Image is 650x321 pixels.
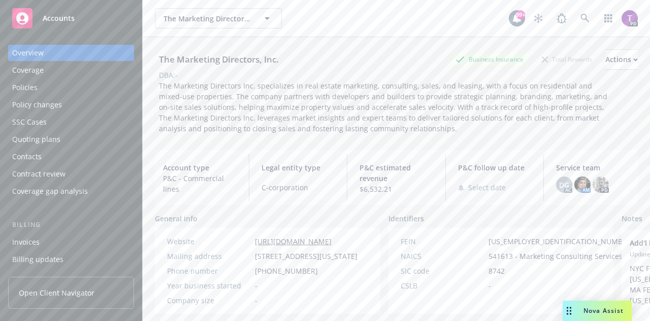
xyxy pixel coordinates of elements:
a: Quoting plans [8,131,134,148]
div: Drag to move [563,301,575,321]
div: Website [167,236,251,247]
a: Stop snowing [528,8,548,28]
span: Select date [468,182,506,193]
div: Year business started [167,280,251,291]
a: Search [575,8,595,28]
a: [URL][DOMAIN_NAME] [255,237,332,246]
a: Contract review [8,166,134,182]
a: Coverage [8,62,134,78]
a: Accounts [8,4,134,33]
button: Actions [605,49,638,70]
img: photo [593,177,609,193]
a: Policy changes [8,97,134,113]
div: SSC Cases [12,114,47,130]
span: [PHONE_NUMBER] [255,266,318,276]
span: Account type [163,162,237,173]
span: The Marketing Directors, Inc. [164,13,251,24]
div: Overview [12,45,44,61]
span: - [255,295,257,306]
span: P&C follow up date [458,162,532,173]
div: NAICS [401,251,484,261]
div: Company size [167,295,251,306]
span: DG [559,180,569,190]
span: [STREET_ADDRESS][US_STATE] [255,251,357,261]
div: Mailing address [167,251,251,261]
div: Coverage gap analysis [12,183,88,199]
div: Business Insurance [450,53,529,66]
div: Contract review [12,166,66,182]
div: FEIN [401,236,484,247]
span: Open Client Navigator [19,287,94,298]
span: Nova Assist [583,306,624,315]
div: Total Rewards [537,53,597,66]
a: Coverage gap analysis [8,183,134,199]
span: 541613 - Marketing Consulting Services [489,251,623,261]
span: Notes [622,213,642,225]
div: CSLB [401,280,484,291]
span: - [489,280,491,291]
a: Contacts [8,149,134,165]
div: Quoting plans [12,131,60,148]
span: - [255,280,257,291]
img: photo [574,177,591,193]
div: Billing [8,220,134,230]
div: Policies [12,79,38,96]
span: P&C - Commercial lines [163,173,237,194]
a: Billing updates [8,251,134,268]
div: The Marketing Directors, Inc. [155,53,283,66]
div: Coverage [12,62,44,78]
span: The Marketing Directors Inc. specializes in real estate marketing, consulting, sales, and leasing... [159,81,609,133]
div: Contacts [12,149,42,165]
span: Service team [556,162,630,173]
div: 99+ [516,10,525,19]
span: C-corporation [262,182,335,193]
span: Identifiers [388,213,424,224]
div: Actions [605,50,638,69]
div: Billing updates [12,251,63,268]
a: Policies [8,79,134,96]
span: Accounts [43,14,75,22]
a: Report a Bug [551,8,572,28]
div: DBA: - [159,70,178,80]
a: SSC Cases [8,114,134,130]
div: Phone number [167,266,251,276]
a: Switch app [598,8,619,28]
div: Policy changes [12,97,62,113]
img: photo [622,10,638,26]
div: Invoices [12,234,40,250]
button: Nova Assist [563,301,632,321]
a: Overview [8,45,134,61]
span: General info [155,213,198,224]
a: Invoices [8,234,134,250]
span: $6,532.21 [360,184,433,194]
button: The Marketing Directors, Inc. [155,8,282,28]
span: Legal entity type [262,162,335,173]
span: P&C estimated revenue [360,162,433,184]
span: [US_EMPLOYER_IDENTIFICATION_NUMBER] [489,236,634,247]
span: 8742 [489,266,505,276]
div: SIC code [401,266,484,276]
